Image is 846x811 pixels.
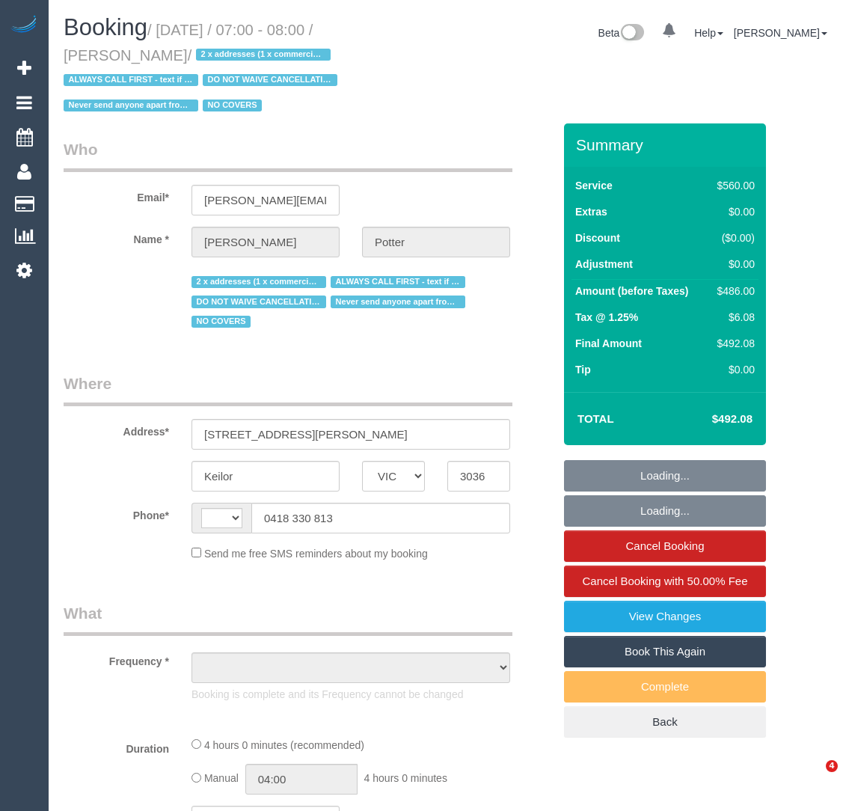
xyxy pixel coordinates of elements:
[52,227,180,247] label: Name *
[583,575,748,587] span: Cancel Booking with 50.00% Fee
[447,461,510,492] input: Post Code*
[64,47,342,114] span: /
[191,461,340,492] input: Suburb*
[196,49,331,61] span: 2 x addresses (1 x commercial and 1 x residential)
[575,310,638,325] label: Tax @ 1.25%
[577,412,614,425] strong: Total
[575,336,642,351] label: Final Amount
[575,178,613,193] label: Service
[191,276,326,288] span: 2 x addresses (1 x commercial and 1 x residential)
[576,136,758,153] h3: Summary
[191,227,340,257] input: First Name*
[52,736,180,756] label: Duration
[694,27,723,39] a: Help
[575,257,633,272] label: Adjustment
[711,336,755,351] div: $492.08
[362,227,510,257] input: Last Name*
[331,276,465,288] span: ALWAYS CALL FIRST - text if no answer
[795,760,831,796] iframe: Intercom live chat
[734,27,827,39] a: [PERSON_NAME]
[203,100,262,111] span: NO COVERS
[331,296,465,307] span: Never send anyone apart from [PERSON_NAME] & [PERSON_NAME]
[619,24,644,43] img: New interface
[564,566,766,597] a: Cancel Booking with 50.00% Fee
[251,503,510,533] input: Phone*
[564,636,766,667] a: Book This Again
[52,185,180,205] label: Email*
[575,362,591,377] label: Tip
[204,739,364,751] span: 4 hours 0 minutes (recommended)
[564,706,766,738] a: Back
[191,185,340,215] input: Email*
[204,773,239,785] span: Manual
[598,27,645,39] a: Beta
[64,100,198,111] span: Never send anyone apart from [PERSON_NAME] & [PERSON_NAME]
[564,601,766,632] a: View Changes
[191,316,251,328] span: NO COVERS
[564,530,766,562] a: Cancel Booking
[52,649,180,669] label: Frequency *
[711,310,755,325] div: $6.08
[64,602,512,636] legend: What
[575,230,620,245] label: Discount
[826,760,838,772] span: 4
[364,773,447,785] span: 4 hours 0 minutes
[191,296,326,307] span: DO NOT WAIVE CANCELLATION FEE
[191,687,510,702] p: Booking is complete and its Frequency cannot be changed
[575,284,688,299] label: Amount (before Taxes)
[711,257,755,272] div: $0.00
[711,178,755,193] div: $560.00
[9,15,39,36] img: Automaid Logo
[711,284,755,299] div: $486.00
[711,362,755,377] div: $0.00
[52,503,180,523] label: Phone*
[711,204,755,219] div: $0.00
[575,204,607,219] label: Extras
[64,373,512,406] legend: Where
[667,413,752,426] h4: $492.08
[64,14,147,40] span: Booking
[711,230,755,245] div: ($0.00)
[64,74,198,86] span: ALWAYS CALL FIRST - text if no answer
[203,74,337,86] span: DO NOT WAIVE CANCELLATION FEE
[204,548,428,560] span: Send me free SMS reminders about my booking
[64,138,512,172] legend: Who
[52,419,180,439] label: Address*
[64,22,342,114] small: / [DATE] / 07:00 - 08:00 / [PERSON_NAME]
